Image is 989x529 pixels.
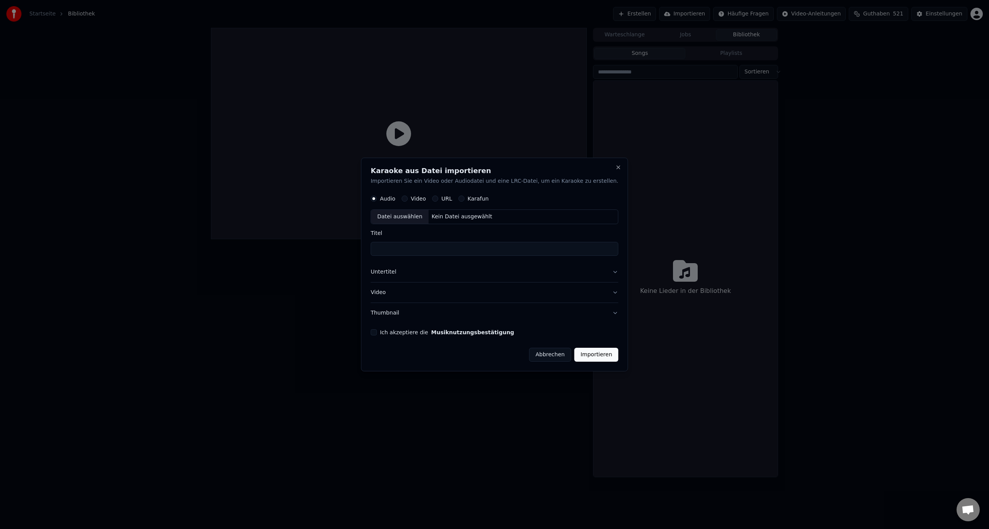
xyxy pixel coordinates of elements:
label: Ich akzeptiere die [380,330,514,335]
label: URL [441,196,452,202]
button: Ich akzeptiere die [431,330,514,335]
button: Untertitel [370,262,618,282]
div: Kein Datei ausgewählt [428,213,495,221]
button: Importieren [574,348,619,362]
label: Video [411,196,426,202]
label: Titel [370,231,618,236]
h2: Karaoke aus Datei importieren [370,167,618,174]
p: Importieren Sie ein Video oder Audiodatei und eine LRC-Datei, um ein Karaoke zu erstellen. [370,177,618,185]
label: Karafun [467,196,489,202]
label: Audio [380,196,395,202]
button: Video [370,282,618,303]
div: Datei auswählen [371,210,428,224]
button: Abbrechen [529,348,571,362]
button: Thumbnail [370,303,618,323]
